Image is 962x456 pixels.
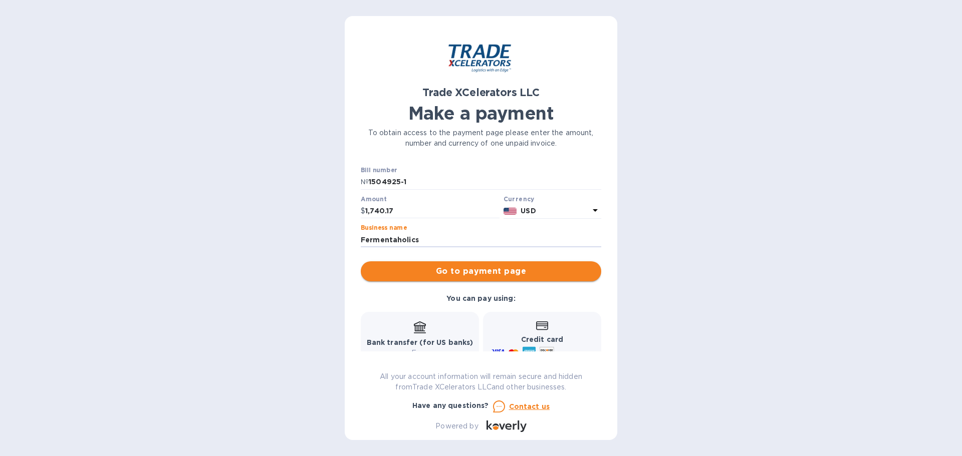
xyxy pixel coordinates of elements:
b: Currency [504,195,535,203]
u: Contact us [509,402,550,410]
b: You can pay using: [446,294,515,302]
b: Trade XCelerators LLC [422,86,539,99]
p: All your account information will remain secure and hidden from Trade XCelerators LLC and other b... [361,371,601,392]
p: $ [361,206,365,216]
img: USD [504,208,517,215]
input: 0.00 [365,204,500,219]
p: Free [367,348,473,358]
p: № [361,177,369,187]
b: Bank transfer (for US banks) [367,338,473,346]
label: Bill number [361,168,397,174]
input: Enter bill number [369,175,601,190]
p: To obtain access to the payment page please enter the amount, number and currency of one unpaid i... [361,128,601,149]
b: Credit card [521,335,563,343]
label: Amount [361,196,386,202]
h1: Make a payment [361,103,601,124]
label: Business name [361,225,407,231]
b: Have any questions? [412,401,489,409]
input: Enter business name [361,232,601,247]
button: Go to payment page [361,261,601,281]
p: Powered by [435,421,478,431]
b: USD [521,207,536,215]
span: and more... [558,349,595,357]
span: Go to payment page [369,265,593,277]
